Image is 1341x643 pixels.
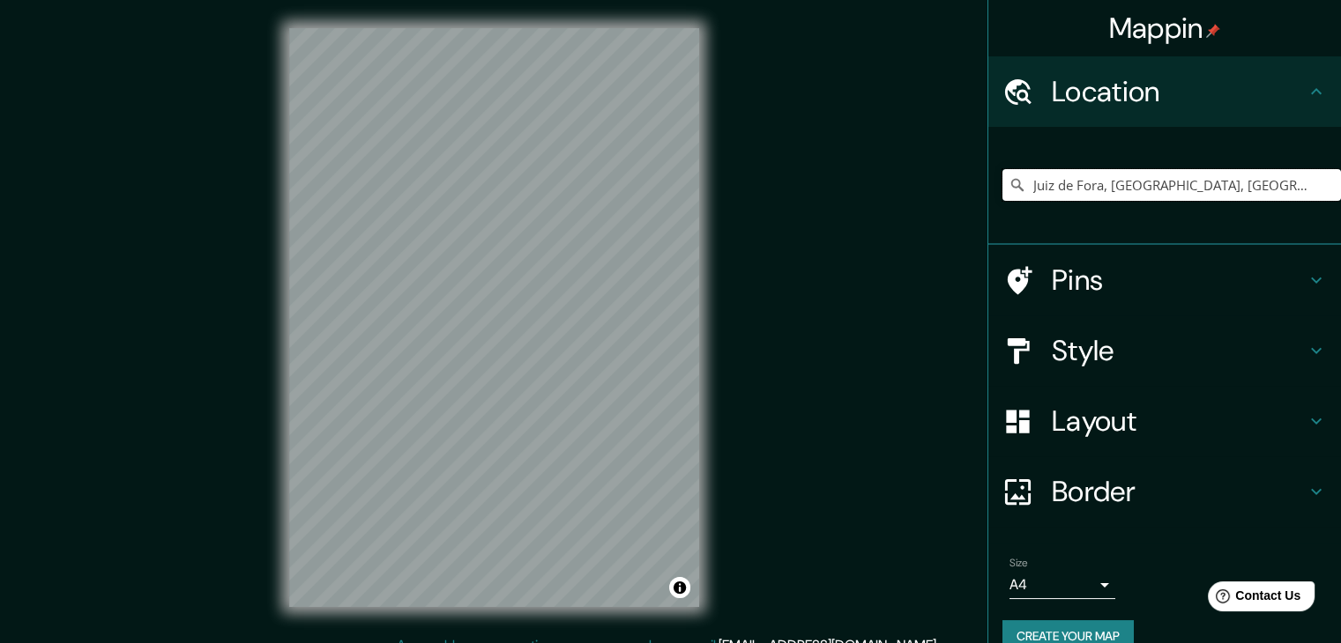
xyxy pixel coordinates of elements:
div: Location [988,56,1341,127]
div: Border [988,456,1341,527]
div: Style [988,315,1341,386]
h4: Pins [1052,262,1306,298]
iframe: Help widget launcher [1184,574,1322,624]
div: Pins [988,245,1341,315]
div: A4 [1009,571,1115,599]
input: Pick your city or area [1002,169,1341,201]
h4: Style [1052,333,1306,368]
img: pin-icon.png [1206,24,1220,38]
label: Size [1009,556,1028,571]
h4: Border [1052,474,1306,509]
h4: Mappin [1109,11,1221,46]
div: Layout [988,386,1341,456]
h4: Layout [1052,403,1306,439]
h4: Location [1052,74,1306,109]
button: Toggle attribution [669,577,690,598]
canvas: Map [289,28,699,607]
